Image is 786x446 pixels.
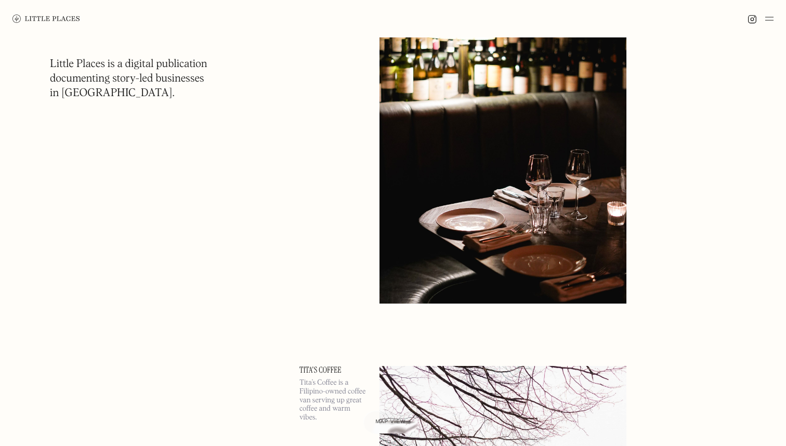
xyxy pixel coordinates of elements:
[376,419,406,425] span: Map view
[299,366,367,374] a: Tita's Coffee
[50,57,207,101] h1: Little Places is a digital publication documenting story-led businesses in [GEOGRAPHIC_DATA].
[299,378,367,422] p: Tita’s Coffee is a Filipino-owned coffee van serving up great coffee and warm vibes.
[363,411,418,434] a: Map view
